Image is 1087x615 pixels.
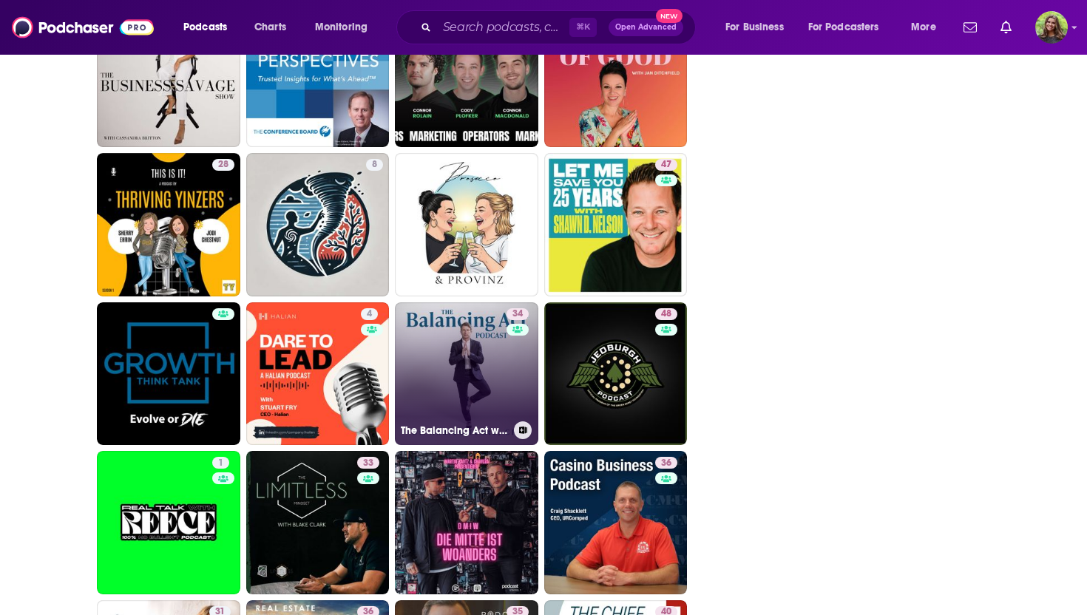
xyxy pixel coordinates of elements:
button: Show profile menu [1035,11,1068,44]
img: User Profile [1035,11,1068,44]
a: 33 [246,451,390,594]
span: More [911,17,936,38]
span: For Podcasters [808,17,879,38]
a: 34The Balancing Act with [PERSON_NAME], PhD, CFA [395,302,538,446]
a: 49 [246,4,390,148]
a: Show notifications dropdown [995,15,1017,40]
a: 8 [366,159,383,171]
h3: The Balancing Act with [PERSON_NAME], PhD, CFA [401,424,508,437]
a: 48 [544,302,688,446]
a: 36 [544,451,688,594]
a: 1 [97,451,240,594]
button: open menu [305,16,387,39]
a: 8 [246,153,390,296]
a: 34 [507,308,529,320]
span: Charts [254,17,286,38]
button: open menu [799,16,901,39]
a: 47 [544,153,688,296]
button: open menu [901,16,955,39]
a: 47 [655,159,677,171]
a: 1 [212,457,229,469]
span: For Business [725,17,784,38]
span: 33 [363,456,373,471]
span: 8 [372,157,377,172]
a: 4 [361,308,378,320]
div: Search podcasts, credits, & more... [410,10,710,44]
span: 28 [218,157,228,172]
button: Open AdvancedNew [609,18,683,36]
span: Podcasts [183,17,227,38]
span: Monitoring [315,17,368,38]
a: 35 [544,4,688,148]
a: 4 [246,302,390,446]
span: 1 [218,456,223,471]
span: Logged in as reagan34226 [1035,11,1068,44]
img: Podchaser - Follow, Share and Rate Podcasts [12,13,154,41]
span: 48 [661,307,671,322]
a: 28 [212,159,234,171]
span: 34 [512,307,523,322]
button: open menu [715,16,802,39]
a: Show notifications dropdown [958,15,983,40]
a: Charts [245,16,295,39]
a: 50 [395,4,538,148]
input: Search podcasts, credits, & more... [437,16,569,39]
a: 36 [655,457,677,469]
a: 48 [655,308,677,320]
a: 33 [357,457,379,469]
a: 33 [97,4,240,148]
button: open menu [173,16,246,39]
a: 28 [97,153,240,296]
span: 4 [367,307,372,322]
span: Open Advanced [615,24,677,31]
span: 36 [661,456,671,471]
span: 47 [661,157,671,172]
span: New [656,9,683,23]
span: ⌘ K [569,18,597,37]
